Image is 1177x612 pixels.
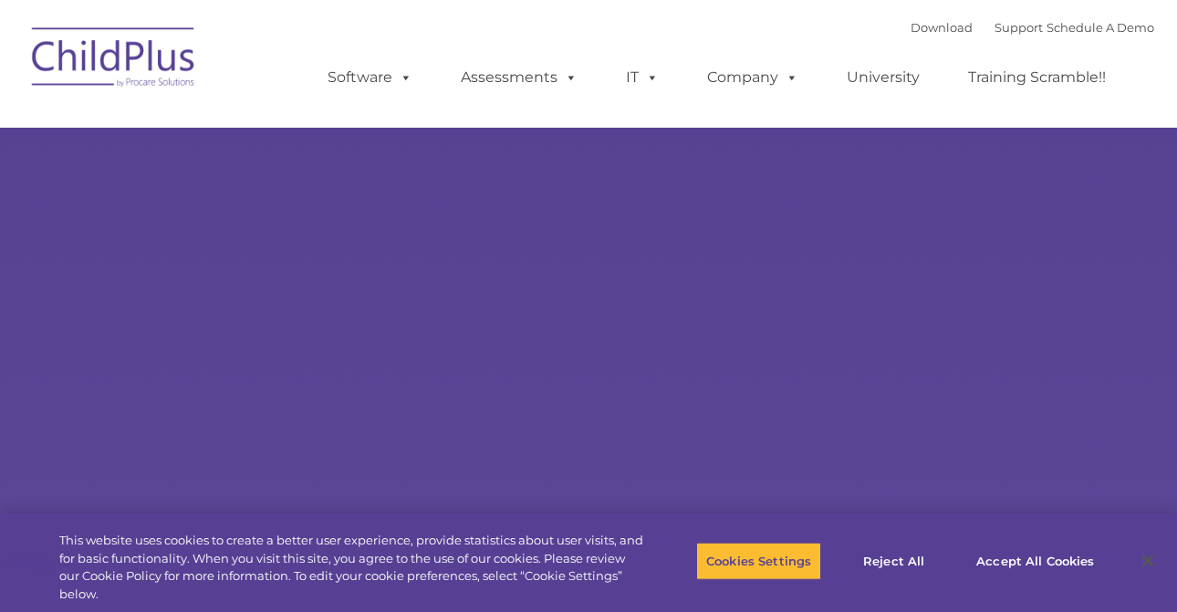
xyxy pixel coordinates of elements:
[950,59,1124,96] a: Training Scramble!!
[995,20,1043,35] a: Support
[966,543,1104,581] button: Accept All Cookies
[1047,20,1154,35] a: Schedule A Demo
[59,532,648,603] div: This website uses cookies to create a better user experience, provide statistics about user visit...
[689,59,817,96] a: Company
[23,15,205,106] img: ChildPlus by Procare Solutions
[828,59,938,96] a: University
[911,20,1154,35] font: |
[608,59,677,96] a: IT
[837,543,951,581] button: Reject All
[309,59,431,96] a: Software
[911,20,973,35] a: Download
[1128,541,1168,581] button: Close
[443,59,596,96] a: Assessments
[696,543,821,581] button: Cookies Settings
